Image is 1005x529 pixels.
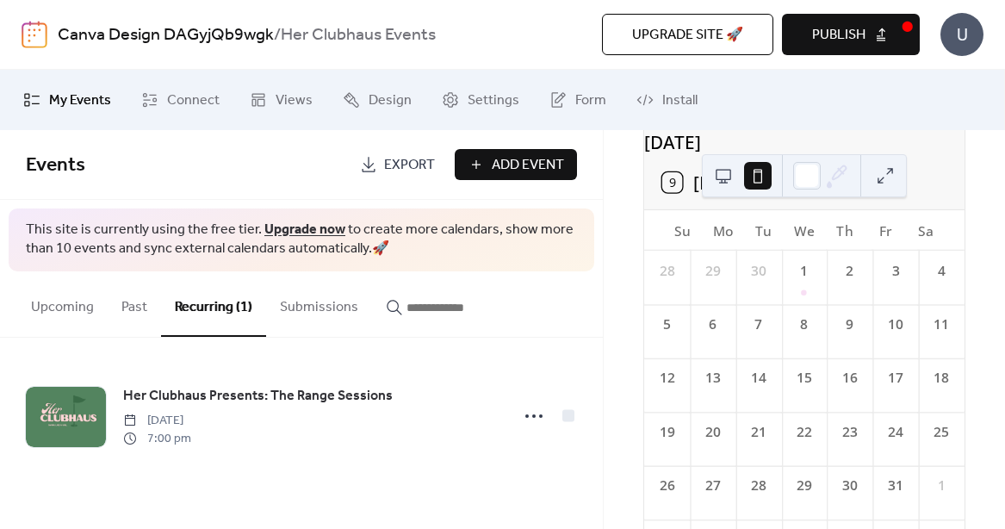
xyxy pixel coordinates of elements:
div: 16 [840,369,859,389]
span: Publish [812,25,865,46]
span: Export [384,155,435,176]
div: 11 [932,314,952,334]
span: [DATE] [123,412,191,430]
div: [DATE] [644,128,965,155]
div: 5 [657,314,677,334]
div: 9 [840,314,859,334]
a: Connect [128,77,233,123]
div: 8 [794,314,814,334]
div: 30 [840,476,859,495]
button: Submissions [266,271,372,335]
button: Add Event [455,149,577,180]
span: Add Event [492,155,564,176]
button: Publish [782,14,920,55]
div: 28 [748,476,768,495]
a: Form [537,77,619,123]
div: 25 [932,422,952,442]
div: 2 [840,261,859,281]
div: 27 [703,476,723,495]
div: Sa [906,210,946,251]
img: logo [22,21,47,48]
div: 10 [886,314,906,334]
a: Export [347,149,448,180]
div: 1 [794,261,814,281]
div: 23 [840,422,859,442]
a: Canva Design DAGyjQb9wgk [58,19,274,52]
button: 9[DATE] [654,167,758,198]
button: Upgrade site 🚀 [602,14,773,55]
div: Th [825,210,865,251]
div: 6 [703,314,723,334]
div: 15 [794,369,814,389]
div: 22 [794,422,814,442]
span: Form [575,90,606,111]
div: 1 [932,476,952,495]
b: / [274,19,281,52]
a: Install [623,77,710,123]
span: Design [369,90,412,111]
div: 21 [748,422,768,442]
div: 20 [703,422,723,442]
div: 26 [657,476,677,495]
div: Su [662,210,703,251]
div: 28 [657,261,677,281]
div: 24 [886,422,906,442]
div: 13 [703,369,723,389]
a: Upgrade now [264,216,345,243]
button: Upcoming [17,271,108,335]
div: 4 [932,261,952,281]
a: My Events [10,77,124,123]
div: 12 [657,369,677,389]
div: 29 [703,261,723,281]
a: Design [330,77,425,123]
a: Settings [429,77,532,123]
span: Upgrade site 🚀 [632,25,743,46]
a: Her Clubhaus Presents: The Range Sessions [123,385,393,408]
b: Her Clubhaus Events [281,19,436,52]
div: We [784,210,824,251]
div: 31 [886,476,906,495]
div: 30 [748,261,768,281]
span: Views [276,90,313,111]
span: 7:00 pm [123,430,191,448]
div: Tu [743,210,784,251]
div: U [940,13,983,56]
div: 14 [748,369,768,389]
div: Fr [865,210,906,251]
a: Views [237,77,326,123]
span: Settings [468,90,519,111]
span: Connect [167,90,220,111]
button: Past [108,271,161,335]
div: 3 [886,261,906,281]
div: 29 [794,476,814,495]
span: Install [662,90,698,111]
div: 7 [748,314,768,334]
div: 18 [932,369,952,389]
span: My Events [49,90,111,111]
div: 19 [657,422,677,442]
button: Recurring (1) [161,271,266,337]
div: 17 [886,369,906,389]
div: Mo [703,210,743,251]
span: Her Clubhaus Presents: The Range Sessions [123,386,393,407]
span: Events [26,146,85,184]
span: This site is currently using the free tier. to create more calendars, show more than 10 events an... [26,221,577,259]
